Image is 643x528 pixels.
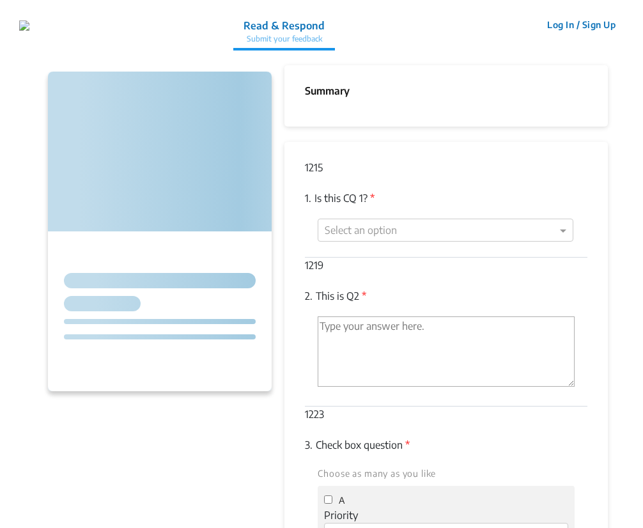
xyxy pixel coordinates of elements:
[19,20,29,31] img: navlogo.png
[305,258,587,407] div: 1219
[305,288,587,304] p: This is Q2
[305,160,587,258] div: 1215
[244,18,325,33] p: Read & Respond
[305,192,311,205] span: 1.
[539,15,624,35] button: Log In / Sign Up
[305,290,313,302] span: 2.
[339,495,345,506] span: A
[305,437,587,453] p: Check box question
[318,316,574,387] textarea: 'Type your answer here.' | translate
[305,439,313,451] span: 3.
[305,83,350,98] p: Summary
[318,467,436,481] label: Choose as many as you like
[324,508,358,523] label: Priority
[324,495,332,504] input: A
[244,33,325,45] p: Submit your feedback
[305,190,587,206] p: Is this CQ 1?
